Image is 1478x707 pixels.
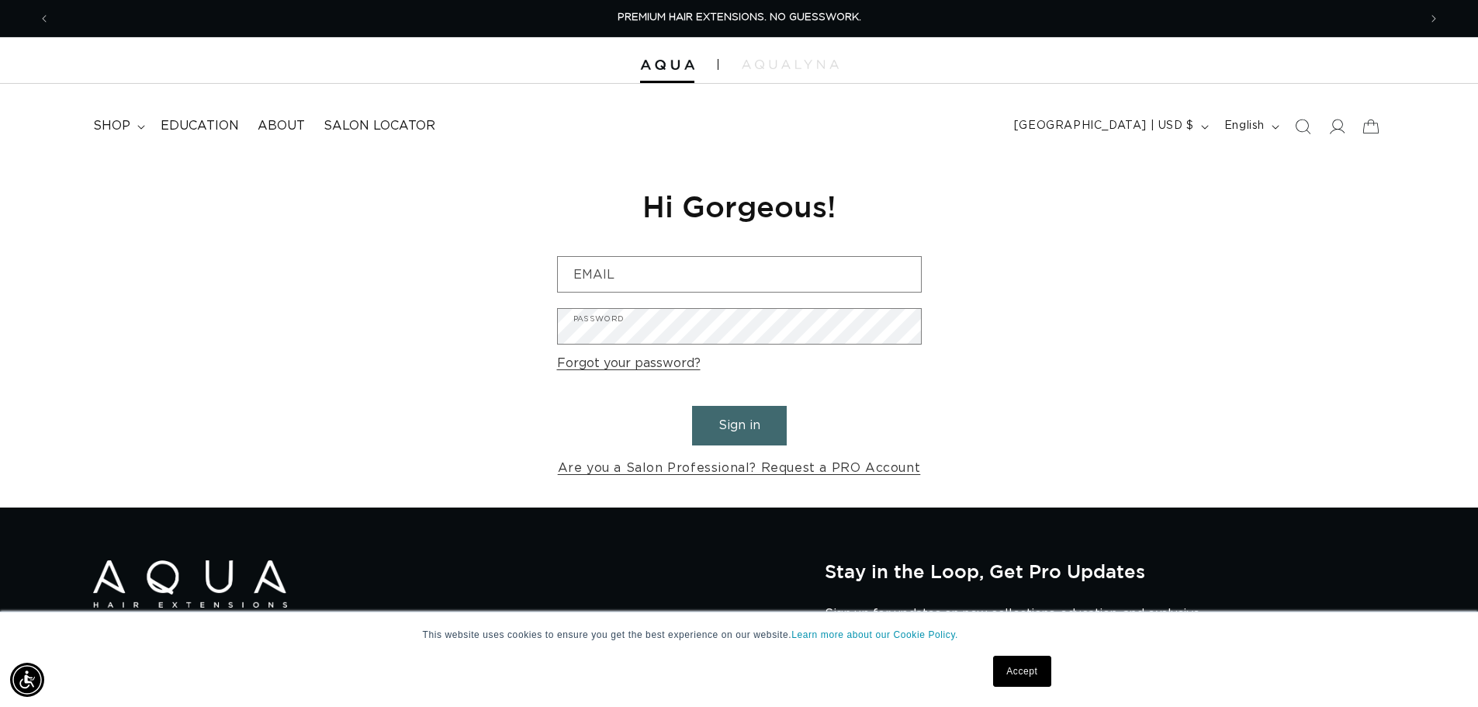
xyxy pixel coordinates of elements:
[557,187,922,225] h1: Hi Gorgeous!
[558,457,921,480] a: Are you a Salon Professional? Request a PRO Account
[618,12,861,23] span: PREMIUM HAIR EXTENSIONS. NO GUESSWORK.
[742,60,839,69] img: aqualyna.com
[692,406,787,445] button: Sign in
[423,628,1056,642] p: This website uses cookies to ensure you get the best experience on our website.
[161,118,239,134] span: Education
[993,656,1051,687] a: Accept
[825,607,1213,636] p: Sign up for updates on new collections, education, and exclusive offers — plus 10% off your first...
[314,109,445,144] a: Salon Locator
[151,109,248,144] a: Education
[324,118,435,134] span: Salon Locator
[1286,109,1320,144] summary: Search
[93,560,287,608] img: Aqua Hair Extensions
[93,118,130,134] span: shop
[640,60,694,71] img: Aqua Hair Extensions
[558,257,921,292] input: Email
[258,118,305,134] span: About
[1272,539,1478,707] iframe: Chat Widget
[791,629,958,640] a: Learn more about our Cookie Policy.
[825,560,1385,582] h2: Stay in the Loop, Get Pro Updates
[1215,112,1286,141] button: English
[27,4,61,33] button: Previous announcement
[1005,112,1215,141] button: [GEOGRAPHIC_DATA] | USD $
[248,109,314,144] a: About
[10,663,44,697] div: Accessibility Menu
[1224,118,1265,134] span: English
[1014,118,1194,134] span: [GEOGRAPHIC_DATA] | USD $
[557,352,701,375] a: Forgot your password?
[84,109,151,144] summary: shop
[1417,4,1451,33] button: Next announcement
